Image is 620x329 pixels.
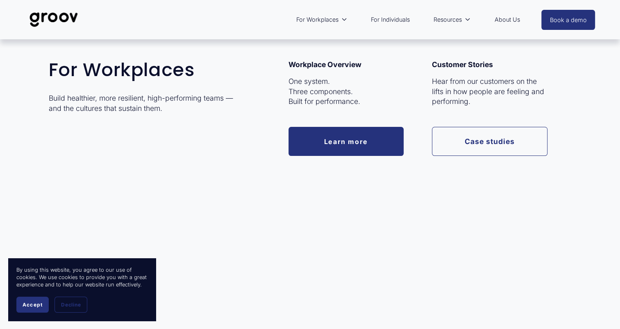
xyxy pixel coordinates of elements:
[292,10,352,29] a: folder dropdown
[432,77,547,107] p: Hear from our customers on the lifts in how people are feeling and performing.
[434,14,462,25] span: Resources
[432,60,493,69] strong: Customer Stories
[288,127,404,156] a: Learn more
[429,10,475,29] a: folder dropdown
[16,297,49,313] button: Accept
[25,6,83,33] img: Groov | Unlock Human Potential at Work and in Life
[61,302,81,308] span: Decline
[288,77,404,107] p: One system. Three components. Built for performance.
[49,93,236,113] p: Build healthier, more resilient, high-performing teams — and the cultures that sustain them.
[432,127,547,156] a: Case studies
[541,10,595,30] a: Book a demo
[55,297,87,313] button: Decline
[49,60,236,80] h2: For Workplaces
[23,302,43,308] span: Accept
[367,10,414,29] a: For Individuals
[491,10,524,29] a: About Us
[296,14,338,25] span: For Workplaces
[288,60,361,69] strong: Workplace Overview
[8,258,156,321] section: Cookie banner
[16,266,148,288] p: By using this website, you agree to our use of cookies. We use cookies to provide you with a grea...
